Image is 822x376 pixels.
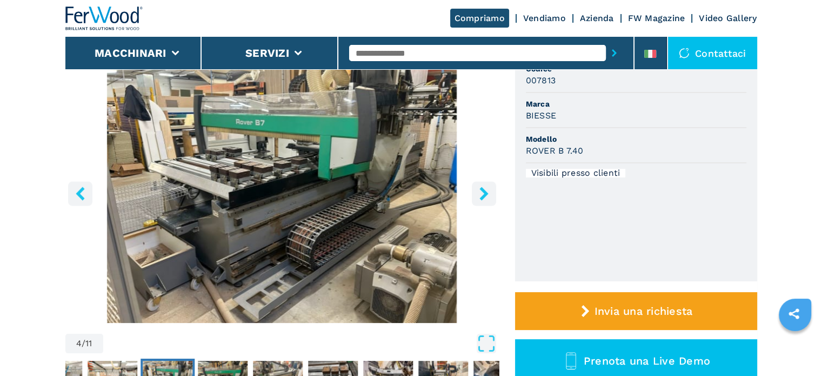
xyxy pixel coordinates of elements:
[780,300,807,327] a: sharethis
[472,181,496,206] button: right-button
[85,339,92,348] span: 11
[699,13,757,23] a: Video Gallery
[515,292,757,330] button: Invia una richiesta
[526,98,746,109] span: Marca
[628,13,685,23] a: FW Magazine
[526,74,556,87] h3: 007813
[68,181,92,206] button: left-button
[76,339,82,348] span: 4
[523,13,566,23] a: Vendiamo
[65,61,499,323] div: Go to Slide 4
[65,61,499,323] img: Centro di lavoro a Ventose BIESSE ROVER B 7.40
[776,327,814,368] iframe: Chat
[526,134,746,144] span: Modello
[450,9,509,28] a: Compriamo
[679,48,690,58] img: Contattaci
[245,47,289,60] button: Servizi
[668,37,757,69] div: Contattaci
[95,47,166,60] button: Macchinari
[584,354,710,367] span: Prenota una Live Demo
[65,6,143,30] img: Ferwood
[82,339,85,348] span: /
[526,109,557,122] h3: BIESSE
[106,334,496,353] button: Open Fullscreen
[526,169,626,177] div: Visibili presso clienti
[594,305,692,318] span: Invia una richiesta
[580,13,614,23] a: Azienda
[526,144,584,157] h3: ROVER B 7.40
[606,41,623,65] button: submit-button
